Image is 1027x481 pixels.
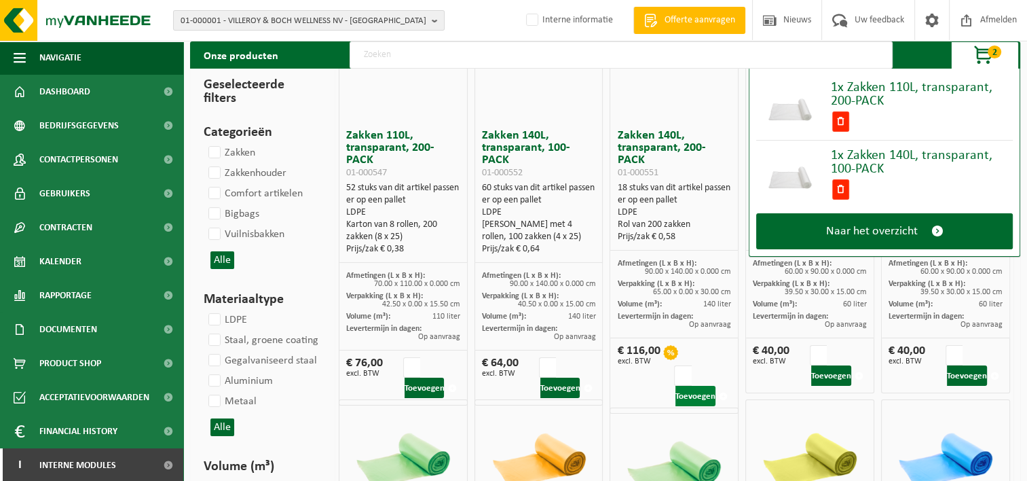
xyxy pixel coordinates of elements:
button: Toevoegen [947,366,987,386]
label: Gegalvaniseerd staal [206,351,317,371]
span: Afmetingen (L x B x H): [482,272,561,280]
span: 60.00 x 90.00 x 0.000 cm [920,268,1003,276]
span: Afmetingen (L x B x H): [889,260,967,268]
img: 01-000547 [756,88,824,122]
div: 60 stuks van dit artikel passen er op een pallet [482,182,596,255]
span: Afmetingen (L x B x H): [753,260,832,268]
div: LDPE [617,207,731,219]
a: Naar het overzicht [756,213,1013,249]
span: Contracten [39,211,92,245]
div: Prijs/zak € 0,58 [617,231,731,243]
span: Navigatie [39,41,81,75]
img: 01-000552 [756,156,824,190]
label: Staal, groene coating [206,330,318,351]
div: € 40,00 [889,345,925,366]
span: Verpakking (L x B x H): [753,280,829,288]
span: 60.00 x 90.00 x 0.000 cm [785,268,867,276]
label: LDPE [206,310,247,330]
a: Offerte aanvragen [633,7,745,34]
span: 90.00 x 140.00 x 0.000 cm [509,280,595,288]
span: Contactpersonen [39,143,118,177]
span: Verpakking (L x B x H): [346,292,423,300]
h3: Categorieën [204,122,315,143]
label: Zakken [206,143,255,163]
input: 1 [539,357,556,378]
input: 1 [403,357,420,378]
div: Prijs/zak € 0,64 [482,243,596,255]
div: LDPE [482,207,596,219]
label: Aluminium [206,371,273,391]
div: [PERSON_NAME] met 4 rollen, 100 zakken (4 x 25) [482,219,596,243]
button: 01-000001 - VILLEROY & BOCH WELLNESS NV - [GEOGRAPHIC_DATA] [173,10,445,31]
div: LDPE [346,207,460,219]
span: 70.00 x 110.00 x 0.000 cm [374,280,460,288]
span: 01-000552 [482,168,523,178]
span: Product Shop [39,346,101,380]
span: Volume (m³): [753,300,797,308]
button: 2 [951,41,1019,69]
span: Naar het overzicht [826,224,918,238]
h2: Onze producten [190,41,292,69]
label: Bigbags [206,204,259,224]
span: Documenten [39,313,97,346]
button: Toevoegen [405,378,445,398]
span: Levertermijn in dagen: [482,325,557,333]
input: Zoeken [350,41,893,69]
span: 40.50 x 0.00 x 15.00 cm [517,300,595,308]
div: 18 stuks van dit artikel passen er op een pallet [617,182,731,243]
button: Toevoegen [675,386,715,406]
span: 60 liter [979,300,1003,308]
span: Dashboard [39,75,90,109]
span: excl. BTW [617,357,660,366]
div: 1x Zakken 140L, transparant, 100-PACK [831,149,1013,176]
span: Levertermijn in dagen: [889,313,964,321]
input: 1 [946,345,963,366]
span: Volume (m³): [482,313,526,321]
label: Metaal [206,391,257,412]
input: 1 [674,366,691,386]
span: Gebruikers [39,177,90,211]
span: Op aanvraag [825,321,867,329]
span: 42.50 x 0.00 x 15.50 cm [382,300,460,308]
span: Levertermijn in dagen: [617,313,692,321]
span: Levertermijn in dagen: [346,325,422,333]
div: Prijs/zak € 0,38 [346,243,460,255]
span: 140 liter [703,300,731,308]
span: excl. BTW [753,357,789,366]
span: Acceptatievoorwaarden [39,380,149,414]
span: 01-000001 - VILLEROY & BOCH WELLNESS NV - [GEOGRAPHIC_DATA] [181,11,426,31]
span: 110 liter [432,313,460,321]
span: 90.00 x 140.00 x 0.000 cm [645,268,731,276]
span: Bedrijfsgegevens [39,109,119,143]
h3: Zakken 140L, transparant, 200-PACK [617,130,731,179]
div: Karton van 8 rollen, 200 zakken (8 x 25) [346,219,460,243]
span: Volume (m³): [617,300,661,308]
div: € 64,00 [482,357,519,378]
label: Zakkenhouder [206,163,286,183]
span: 39.50 x 30.00 x 15.00 cm [920,288,1003,296]
span: Kalender [39,245,81,279]
div: Rol van 200 zakken [617,219,731,231]
span: 140 liter [567,313,595,321]
button: Alle [210,251,234,269]
div: € 40,00 [753,345,789,366]
div: 1x Zakken 110L, transparant, 200-PACK [831,81,1013,108]
span: Op aanvraag [418,333,460,341]
span: Rapportage [39,279,92,313]
h3: Geselecteerde filters [204,75,315,109]
h3: Volume (m³) [204,457,315,477]
div: € 116,00 [617,345,660,366]
label: Interne informatie [523,10,613,31]
button: Toevoegen [540,378,580,398]
span: Afmetingen (L x B x H): [346,272,425,280]
label: Vuilnisbakken [206,224,284,245]
span: Afmetingen (L x B x H): [617,260,696,268]
label: Comfort artikelen [206,183,303,204]
span: 60 liter [843,300,867,308]
input: 1 [810,345,827,366]
span: Op aanvraag [689,321,731,329]
h3: Zakken 110L, transparant, 200-PACK [346,130,460,179]
span: 2 [988,46,1001,58]
span: Verpakking (L x B x H): [889,280,965,288]
span: Volume (m³): [889,300,933,308]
